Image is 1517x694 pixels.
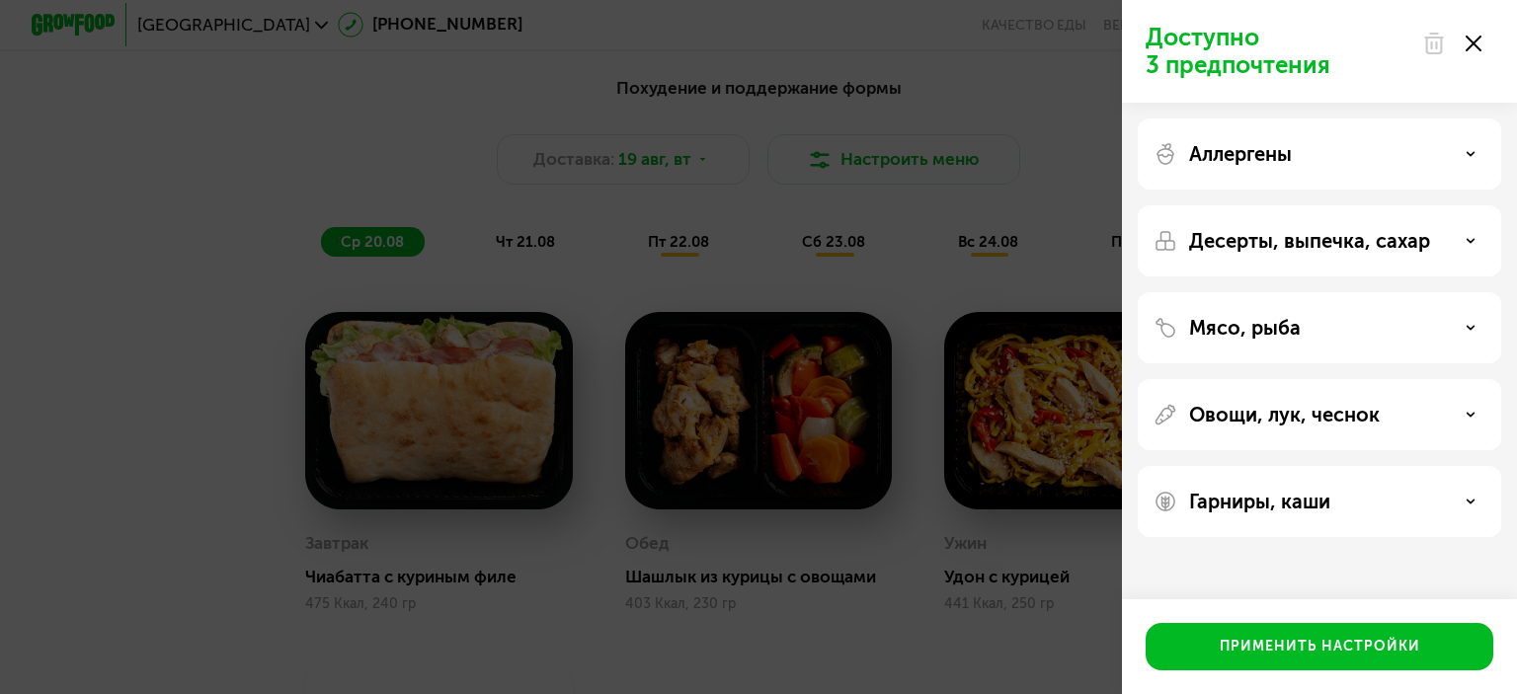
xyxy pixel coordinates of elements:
[1220,637,1420,656] div: Применить настройки
[1189,490,1330,513] p: Гарниры, каши
[1146,623,1493,670] button: Применить настройки
[1189,229,1430,253] p: Десерты, выпечка, сахар
[1189,316,1301,340] p: Мясо, рыба
[1189,142,1292,166] p: Аллергены
[1146,24,1410,79] p: Доступно 3 предпочтения
[1189,403,1380,426] p: Овощи, лук, чеснок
